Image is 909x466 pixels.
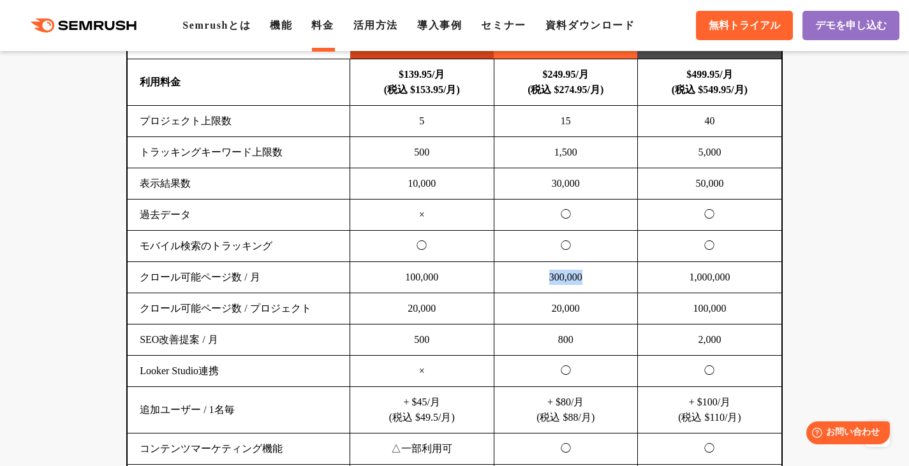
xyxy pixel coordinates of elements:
td: クロール可能ページ数 / 月 [128,262,350,293]
a: 無料トライアル [696,11,793,40]
b: $249.95/月 (税込 $274.95/月) [528,69,603,95]
td: + $45/月 (税込 $49.5/月) [350,387,494,433]
td: 10,000 [350,168,494,200]
td: トラッキングキーワード上限数 [128,137,350,168]
td: 2,000 [637,324,781,356]
b: $499.95/月 (税込 $549.95/月) [672,69,748,95]
a: 機能 [270,20,292,31]
td: 500 [350,137,494,168]
td: 40 [637,106,781,137]
td: 過去データ [128,200,350,231]
td: ◯ [637,356,781,387]
td: 15 [494,106,637,137]
td: ◯ [494,356,637,387]
td: コンテンツマーケティング機能 [128,433,350,465]
td: ◯ [637,433,781,465]
b: $139.95/月 (税込 $153.95/月) [384,69,460,95]
td: 300,000 [494,262,637,293]
a: デモを申し込む [802,11,899,40]
span: デモを申し込む [815,19,887,33]
td: 800 [494,324,637,356]
span: 無料トライアル [709,19,780,33]
a: 活用方法 [353,20,398,31]
td: 100,000 [637,293,781,324]
a: 資料ダウンロード [545,20,635,31]
b: 利用料金 [140,76,181,87]
td: モバイル検索のトラッキング [128,231,350,262]
a: 導入事例 [417,20,462,31]
td: 1,500 [494,137,637,168]
td: 追加ユーザー / 1名毎 [128,387,350,433]
iframe: Help widget launcher [795,416,895,452]
td: 1,000,000 [637,262,781,293]
td: 5 [350,106,494,137]
a: 料金 [311,20,334,31]
td: プロジェクト上限数 [128,106,350,137]
td: + $80/月 (税込 $88/月) [494,387,637,433]
td: 20,000 [350,293,494,324]
td: ◯ [494,200,637,231]
td: ◯ [637,200,781,231]
td: ◯ [350,231,494,262]
td: 5,000 [637,137,781,168]
td: × [350,356,494,387]
td: × [350,200,494,231]
td: ◯ [494,433,637,465]
td: + $100/月 (税込 $110/月) [637,387,781,433]
td: SEO改善提案 / 月 [128,324,350,356]
td: 30,000 [494,168,637,200]
td: 20,000 [494,293,637,324]
td: 表示結果数 [128,168,350,200]
a: Semrushとは [182,20,251,31]
td: △一部利用可 [350,433,494,465]
td: ◯ [494,231,637,262]
a: セミナー [481,20,526,31]
td: 50,000 [637,168,781,200]
td: ◯ [637,231,781,262]
td: クロール可能ページ数 / プロジェクト [128,293,350,324]
td: 100,000 [350,262,494,293]
td: 500 [350,324,494,356]
td: Looker Studio連携 [128,356,350,387]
